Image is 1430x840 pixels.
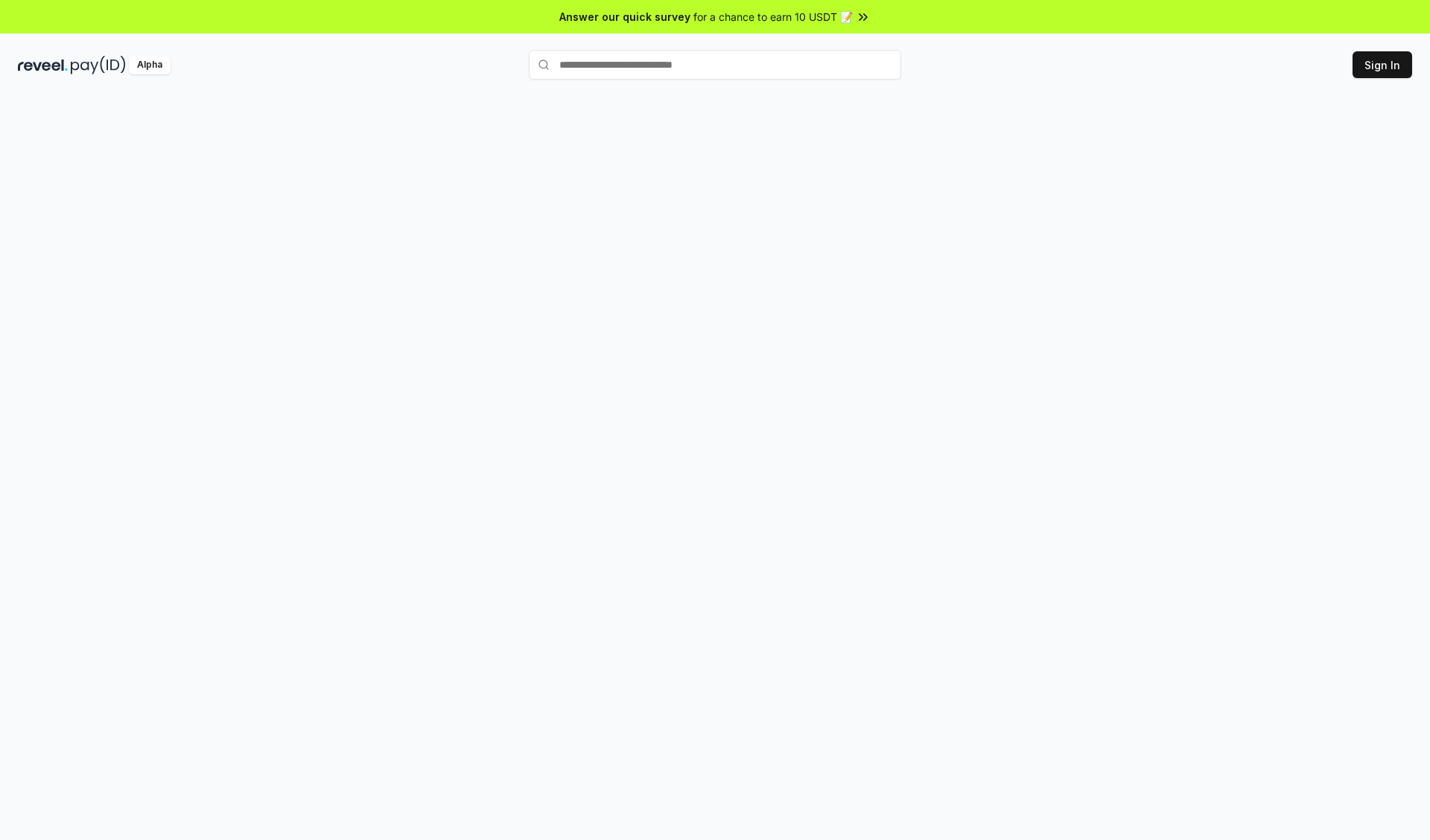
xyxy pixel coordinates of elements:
div: Alpha [129,56,171,74]
img: reveel_dark [18,56,68,74]
span: for a chance to earn 10 USDT 📝 [693,9,853,25]
button: Sign In [1353,51,1412,78]
img: pay_id [71,56,126,74]
span: Answer our quick survey [559,9,690,25]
